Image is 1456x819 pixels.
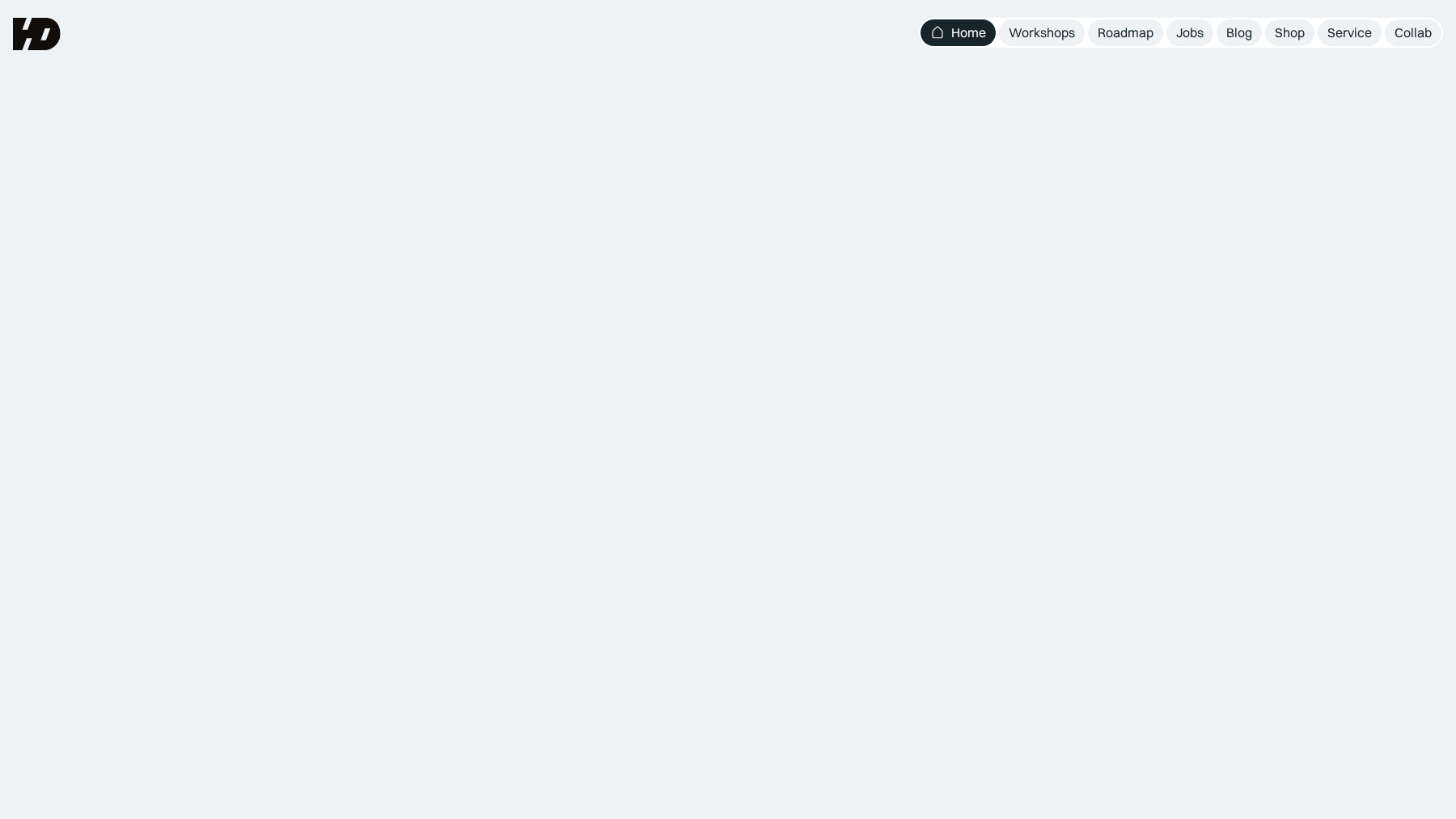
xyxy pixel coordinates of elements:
div: Shop [1275,24,1305,41]
a: Shop [1265,19,1314,46]
div: Roadmap [1098,24,1153,41]
a: Blog [1217,19,1262,46]
div: Collab [1395,24,1432,41]
a: Roadmap [1088,19,1163,46]
div: Workshops [1009,24,1075,41]
a: Service [1318,19,1382,46]
div: Service [1327,24,1372,41]
div: Home [951,24,986,41]
a: Home [921,19,996,46]
a: Jobs [1166,19,1213,46]
div: Jobs [1176,24,1204,41]
a: Workshops [999,19,1085,46]
div: Blog [1226,24,1252,41]
a: Collab [1385,19,1441,46]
